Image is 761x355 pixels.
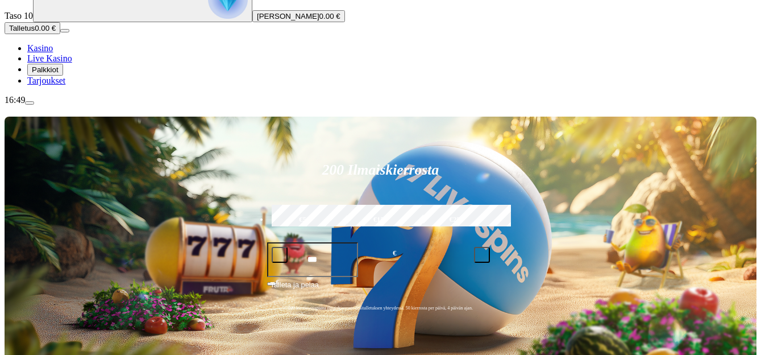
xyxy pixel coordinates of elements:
[27,64,63,76] button: Palkkiot
[252,10,345,22] button: [PERSON_NAME]0.00 €
[257,12,319,20] span: [PERSON_NAME]
[35,24,56,32] span: 0.00 €
[344,203,416,236] label: €150
[5,95,25,105] span: 16:49
[32,65,59,74] span: Palkkiot
[272,247,288,263] button: minus icon
[269,203,340,236] label: €50
[393,248,396,259] span: €
[25,101,34,105] button: menu
[60,29,69,32] button: menu
[5,11,33,20] span: Taso 10
[271,279,319,300] span: Talleta ja pelaa
[276,278,280,285] span: €
[267,279,494,300] button: Talleta ja pelaa
[5,22,60,34] button: Talletusplus icon0.00 €
[5,43,756,86] nav: Main menu
[474,247,490,263] button: plus icon
[421,203,492,236] label: €250
[319,12,340,20] span: 0.00 €
[27,53,72,63] a: Live Kasino
[27,43,53,53] a: Kasino
[27,76,65,85] a: Tarjoukset
[9,24,35,32] span: Talletus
